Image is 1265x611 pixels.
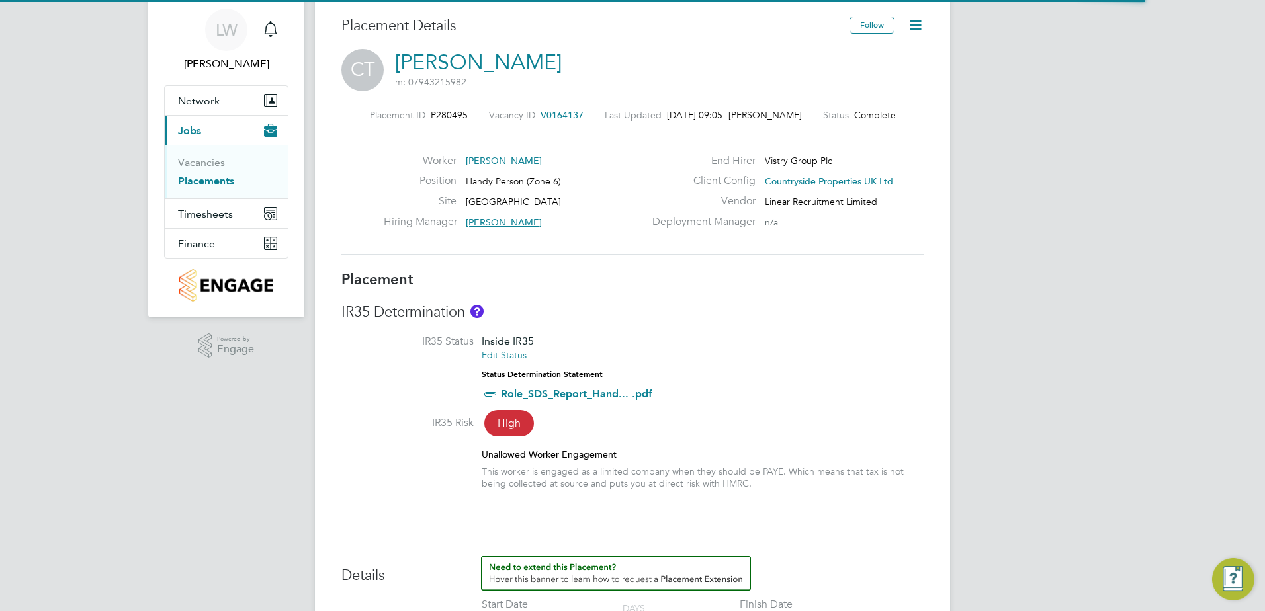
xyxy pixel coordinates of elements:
span: Inside IR35 [482,335,534,347]
img: countryside-properties-logo-retina.png [179,269,273,302]
a: Vacancies [178,156,225,169]
span: Powered by [217,333,254,345]
span: High [484,410,534,436]
label: IR35 Risk [341,416,474,430]
h3: IR35 Determination [341,303,924,322]
span: Complete [854,109,896,121]
span: Linear Recruitment Limited [765,196,877,208]
label: Worker [384,154,457,168]
span: P280495 [431,109,468,121]
button: Network [165,86,288,115]
span: [PERSON_NAME] [466,155,542,167]
span: Timesheets [178,208,233,220]
span: Network [178,95,220,107]
span: Handy Person (Zone 6) [466,175,561,187]
strong: Status Determination Statement [482,370,603,379]
a: Powered byEngage [198,333,255,358]
a: Go to home page [164,269,288,302]
span: [PERSON_NAME] [466,216,542,228]
a: Edit Status [482,349,527,361]
div: This worker is engaged as a limited company when they should be PAYE. Which means that tax is not... [482,466,924,489]
span: [PERSON_NAME] [728,109,802,121]
label: Vacancy ID [489,109,535,121]
button: Engage Resource Center [1212,558,1254,600]
h3: Placement Details [341,17,840,36]
button: Finance [165,229,288,258]
label: Client Config [644,174,756,188]
span: Vistry Group Plc [765,155,832,167]
span: LW [216,21,238,38]
label: End Hirer [644,154,756,168]
button: Jobs [165,116,288,145]
span: Louise Whitfield [164,56,288,72]
button: Follow [850,17,894,34]
label: Hiring Manager [384,215,457,229]
span: Engage [217,344,254,355]
label: Deployment Manager [644,215,756,229]
label: Vendor [644,194,756,208]
a: Role_SDS_Report_Hand... .pdf [501,387,652,400]
span: [DATE] 09:05 - [667,109,728,121]
h3: Details [341,556,924,585]
button: How to extend a Placement? [481,556,751,591]
label: Position [384,174,457,188]
span: Jobs [178,124,201,137]
button: Timesheets [165,199,288,228]
span: Countryside Properties UK Ltd [765,175,893,187]
span: m: 07943215982 [395,76,466,88]
label: Placement ID [370,109,425,121]
div: Jobs [165,145,288,198]
span: [GEOGRAPHIC_DATA] [466,196,561,208]
label: Last Updated [605,109,662,121]
label: IR35 Status [341,335,474,348]
label: Site [384,194,457,208]
label: Status [823,109,849,121]
span: n/a [765,216,778,228]
span: CT [341,49,384,91]
a: [PERSON_NAME] [395,50,562,75]
a: LW[PERSON_NAME] [164,9,288,72]
div: Unallowed Worker Engagement [482,448,924,460]
span: V0164137 [541,109,584,121]
button: About IR35 [470,305,484,318]
a: Placements [178,175,234,187]
b: Placement [341,270,414,288]
span: Finance [178,237,215,250]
